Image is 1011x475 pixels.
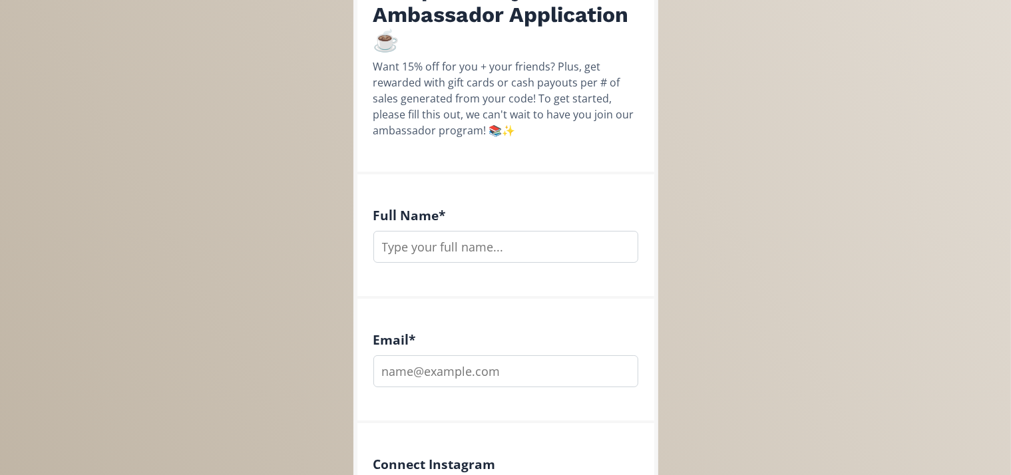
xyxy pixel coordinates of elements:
input: Type your full name... [373,231,638,263]
h4: Connect Instagram [373,456,638,472]
div: Want 15% off for you + your friends? Plus, get rewarded with gift cards or cash payouts per # of ... [373,59,638,138]
h4: Full Name * [373,208,638,223]
input: name@example.com [373,355,638,387]
h4: Email * [373,332,638,347]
